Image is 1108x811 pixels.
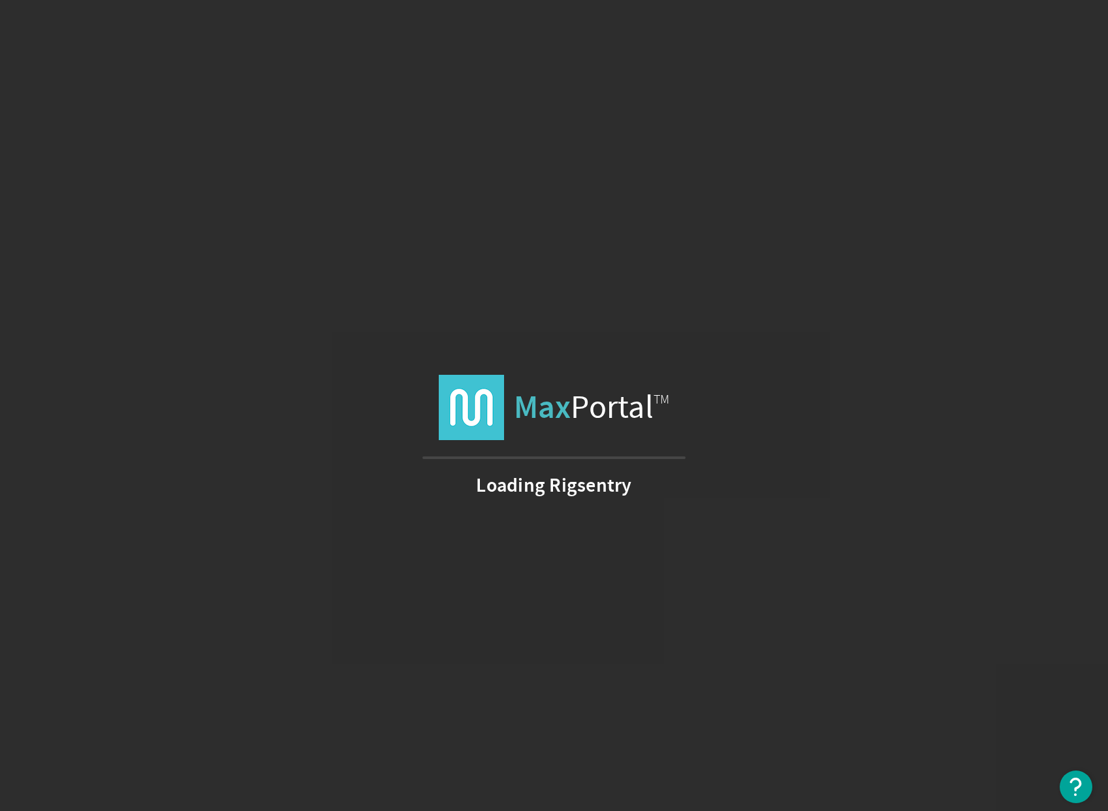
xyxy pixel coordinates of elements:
[476,479,631,492] strong: Loading Rigsentry
[514,386,571,428] strong: Max
[1060,771,1092,803] button: Open Resource Center
[439,375,504,440] img: logo
[514,375,670,440] span: Portal
[654,391,670,407] span: TM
